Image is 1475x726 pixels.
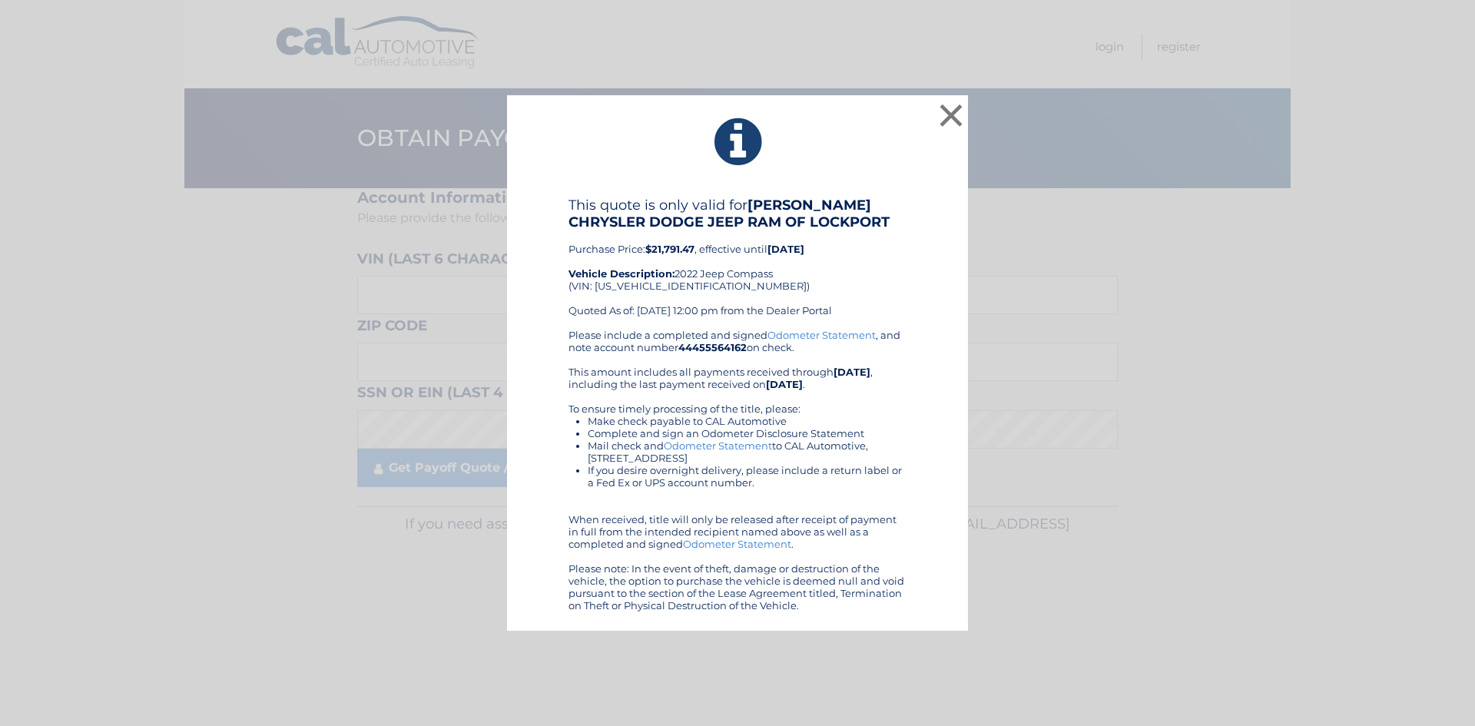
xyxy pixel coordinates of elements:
li: Make check payable to CAL Automotive [588,415,907,427]
li: If you desire overnight delivery, please include a return label or a Fed Ex or UPS account number. [588,464,907,489]
strong: Vehicle Description: [568,267,675,280]
b: [DATE] [767,243,804,255]
h4: This quote is only valid for [568,197,907,230]
a: Odometer Statement [664,439,772,452]
div: Purchase Price: , effective until 2022 Jeep Compass (VIN: [US_VEHICLE_IDENTIFICATION_NUMBER]) Quo... [568,197,907,329]
li: Complete and sign an Odometer Disclosure Statement [588,427,907,439]
button: × [936,100,966,131]
b: [DATE] [834,366,870,378]
div: Please include a completed and signed , and note account number on check. This amount includes al... [568,329,907,612]
b: 44455564162 [678,341,747,353]
a: Odometer Statement [683,538,791,550]
a: Odometer Statement [767,329,876,341]
li: Mail check and to CAL Automotive, [STREET_ADDRESS] [588,439,907,464]
b: [PERSON_NAME] CHRYSLER DODGE JEEP RAM OF LOCKPORT [568,197,890,230]
b: [DATE] [766,378,803,390]
b: $21,791.47 [645,243,694,255]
